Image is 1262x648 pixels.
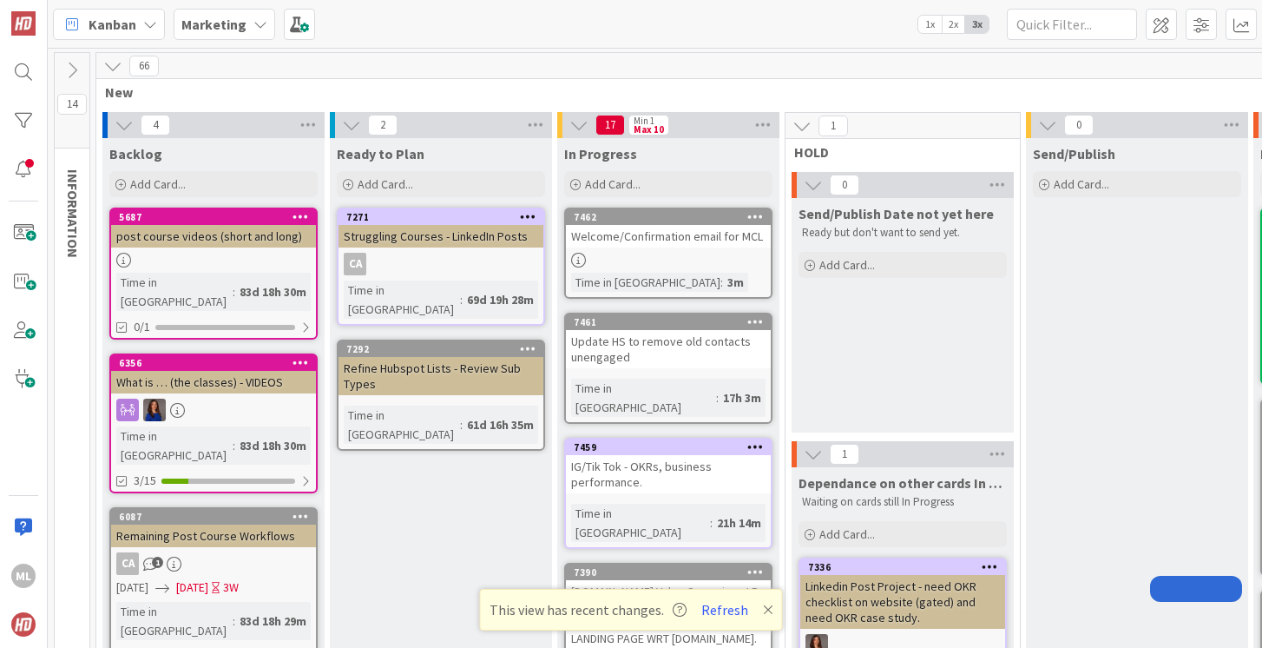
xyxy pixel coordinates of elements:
[176,579,208,597] span: [DATE]
[89,14,136,35] span: Kanban
[11,11,36,36] img: Visit kanbanzone.com
[634,116,654,125] div: Min 1
[235,282,311,301] div: 83d 18h 30m
[111,371,316,393] div: What is … (the classes) - VIDEOS
[723,273,748,292] div: 3m
[235,612,311,631] div: 83d 18h 29m
[339,209,543,225] div: 7271
[11,612,36,637] img: avatar
[368,115,398,136] span: 2
[460,290,463,309] span: :
[585,176,641,192] span: Add Card...
[830,444,859,465] span: 1
[794,143,998,161] span: HOLD
[116,273,233,311] div: Time in [GEOGRAPHIC_DATA]
[111,509,316,547] div: 6087Remaining Post Course Workflows
[119,357,316,369] div: 6356
[233,612,235,631] span: :
[571,273,720,292] div: Time in [GEOGRAPHIC_DATA]
[574,441,771,453] div: 7459
[11,564,36,588] div: ML
[109,208,318,340] a: 5687post course videos (short and long)Time in [GEOGRAPHIC_DATA]:83d 18h 30m0/1
[337,340,545,451] a: 7292Refine Hubspot Lists - Review Sub TypesTime in [GEOGRAPHIC_DATA]:61d 16h 35m
[1033,145,1115,162] span: Send/Publish
[566,565,771,580] div: 7390
[574,211,771,223] div: 7462
[818,116,848,136] span: 1
[119,511,316,523] div: 6087
[1064,115,1094,136] span: 0
[1007,9,1137,40] input: Quick Filter...
[799,474,1007,492] span: Dependance on other cards In progress
[802,226,1003,240] p: Ready but don't want to send yet.
[337,145,424,162] span: Ready to Plan
[134,318,150,336] span: 0/1
[141,115,170,136] span: 4
[233,436,235,455] span: :
[337,208,545,326] a: 7271Struggling Courses - LinkedIn PostsCATime in [GEOGRAPHIC_DATA]:69d 19h 28m
[119,211,316,223] div: 5687
[339,357,543,395] div: Refine Hubspot Lists - Review Sub Types
[134,472,156,490] span: 3/15
[111,209,316,225] div: 5687
[344,253,366,275] div: CA
[566,225,771,248] div: Welcome/Confirmation email for MCL
[830,175,859,195] span: 0
[634,125,664,134] div: Max 10
[564,438,772,549] a: 7459IG/Tik Tok - OKRs, business performance.Time in [GEOGRAPHIC_DATA]:21h 14m
[111,209,316,248] div: 5687post course videos (short and long)
[942,16,965,33] span: 2x
[710,513,713,532] span: :
[64,169,82,258] span: INFORMATION
[720,273,723,292] span: :
[57,94,87,115] span: 14
[116,426,233,465] div: Time in [GEOGRAPHIC_DATA]
[566,209,771,225] div: 7462
[111,525,316,547] div: Remaining Post Course Workflows
[463,290,538,309] div: 69d 19h 28m
[116,579,148,597] span: [DATE]
[339,341,543,395] div: 7292Refine Hubspot Lists - Review Sub Types
[566,314,771,330] div: 7461
[800,559,1005,575] div: 7336
[460,415,463,434] span: :
[808,561,1005,573] div: 7336
[802,495,1003,509] p: Waiting on cards still In Progress
[143,399,166,421] img: SL
[566,440,771,455] div: 7459
[339,341,543,357] div: 7292
[346,343,543,355] div: 7292
[116,602,233,640] div: Time in [GEOGRAPHIC_DATA]
[1054,176,1109,192] span: Add Card...
[223,579,239,597] div: 3W
[564,145,637,162] span: In Progress
[574,316,771,328] div: 7461
[111,552,316,575] div: CA
[799,205,994,222] span: Send/Publish Date not yet here
[109,145,162,162] span: Backlog
[574,566,771,579] div: 7390
[819,526,875,542] span: Add Card...
[819,257,875,273] span: Add Card...
[109,354,318,493] a: 6356What is … (the classes) - VIDEOSSLTime in [GEOGRAPHIC_DATA]:83d 18h 30m3/15
[695,598,754,621] button: Refresh
[346,211,543,223] div: 7271
[566,209,771,248] div: 7462Welcome/Confirmation email for MCL
[566,314,771,368] div: 7461Update HS to remove old contacts unengaged
[490,599,687,620] span: This view has recent changes.
[965,16,989,33] span: 3x
[339,209,543,248] div: 7271Struggling Courses - LinkedIn Posts
[713,513,766,532] div: 21h 14m
[111,399,316,421] div: SL
[358,176,413,192] span: Add Card...
[344,281,460,319] div: Time in [GEOGRAPHIC_DATA]
[719,388,766,407] div: 17h 3m
[564,208,772,299] a: 7462Welcome/Confirmation email for MCLTime in [GEOGRAPHIC_DATA]:3m
[800,575,1005,629] div: Linkedin Post Project - need OKR checklist on website (gated) and need OKR case study.
[463,415,538,434] div: 61d 16h 35m
[129,56,159,76] span: 66
[111,509,316,525] div: 6087
[339,225,543,248] div: Struggling Courses - LinkedIn Posts
[235,436,311,455] div: 83d 18h 30m
[233,282,235,301] span: :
